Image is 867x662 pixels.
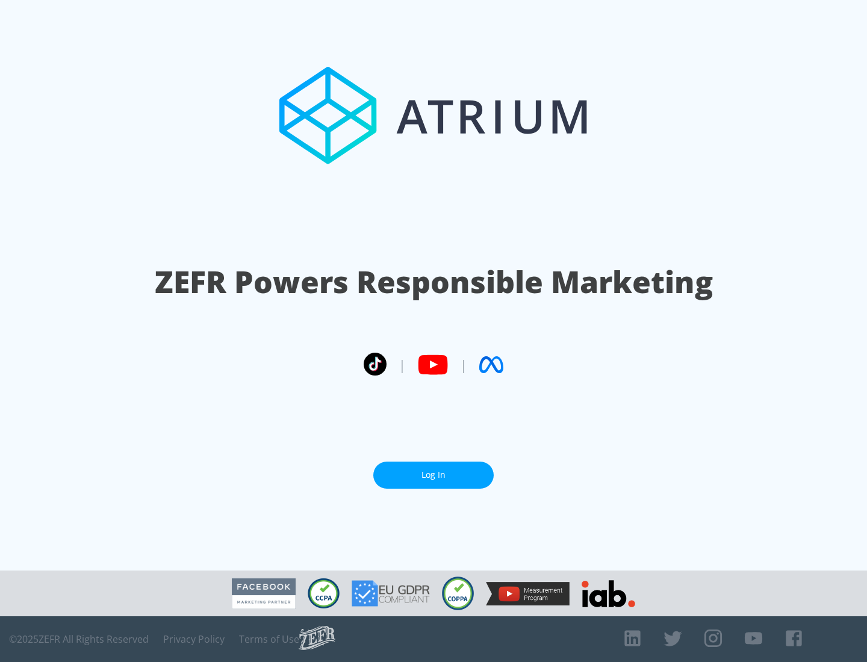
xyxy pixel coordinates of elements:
a: Privacy Policy [163,633,225,645]
h1: ZEFR Powers Responsible Marketing [155,261,713,303]
img: Facebook Marketing Partner [232,578,296,609]
span: | [399,356,406,374]
img: YouTube Measurement Program [486,582,570,605]
img: COPPA Compliant [442,577,474,610]
span: | [460,356,467,374]
img: GDPR Compliant [352,580,430,607]
img: CCPA Compliant [308,578,340,608]
span: © 2025 ZEFR All Rights Reserved [9,633,149,645]
a: Terms of Use [239,633,299,645]
a: Log In [373,462,494,489]
img: IAB [582,580,635,607]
